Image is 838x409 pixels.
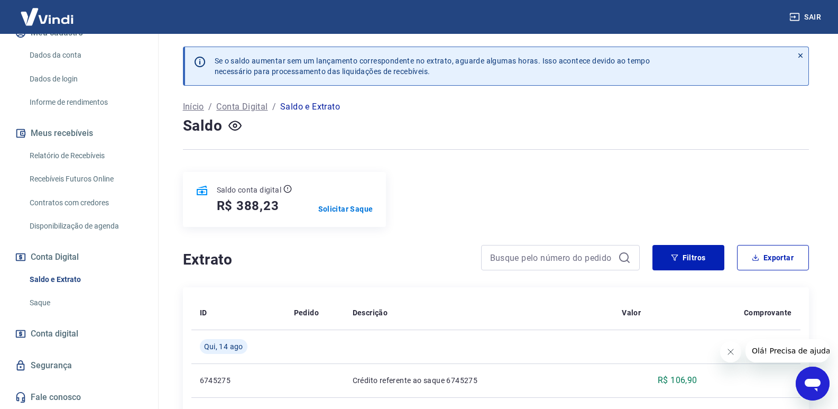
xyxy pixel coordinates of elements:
iframe: Fechar mensagem [720,341,741,362]
button: Filtros [652,245,724,270]
button: Conta Digital [13,246,145,269]
p: Descrição [353,307,388,318]
p: ID [200,307,207,318]
input: Busque pelo número do pedido [490,250,614,266]
a: Fale conosco [13,386,145,409]
h5: R$ 388,23 [217,197,279,214]
p: R$ 106,90 [658,374,697,387]
a: Conta digital [13,322,145,346]
p: / [272,101,276,113]
p: Saldo e Extrato [280,101,340,113]
p: / [208,101,212,113]
a: Relatório de Recebíveis [25,145,145,167]
button: Sair [787,7,825,27]
p: Crédito referente ao saque 6745275 [353,375,605,386]
a: Solicitar Saque [318,204,373,214]
a: Saque [25,292,145,314]
a: Início [183,101,204,113]
p: Saldo conta digital [217,185,282,195]
p: Comprovante [744,307,791,318]
a: Conta Digital [216,101,268,113]
p: 6745275 [200,375,277,386]
h4: Extrato [183,249,468,270]
a: Disponibilização de agenda [25,215,145,237]
a: Dados de login [25,68,145,90]
a: Saldo e Extrato [25,269,145,290]
span: Conta digital [31,326,78,341]
p: Se o saldo aumentar sem um lançamento correspondente no extrato, aguarde algumas horas. Isso acon... [215,56,650,77]
button: Exportar [737,245,809,270]
span: Olá! Precisa de ajuda? [6,7,89,16]
a: Contratos com credores [25,192,145,214]
a: Dados da conta [25,44,145,66]
p: Valor [622,307,641,318]
span: Qui, 14 ago [204,341,243,352]
button: Meus recebíveis [13,122,145,145]
iframe: Mensagem da empresa [745,339,830,362]
p: Pedido [294,307,319,318]
a: Informe de rendimentos [25,92,145,113]
a: Recebíveis Futuros Online [25,168,145,190]
h4: Saldo [183,115,223,137]
a: Segurança [13,354,145,377]
img: Vindi [13,1,81,33]
iframe: Botão para abrir a janela de mensagens [796,367,830,401]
